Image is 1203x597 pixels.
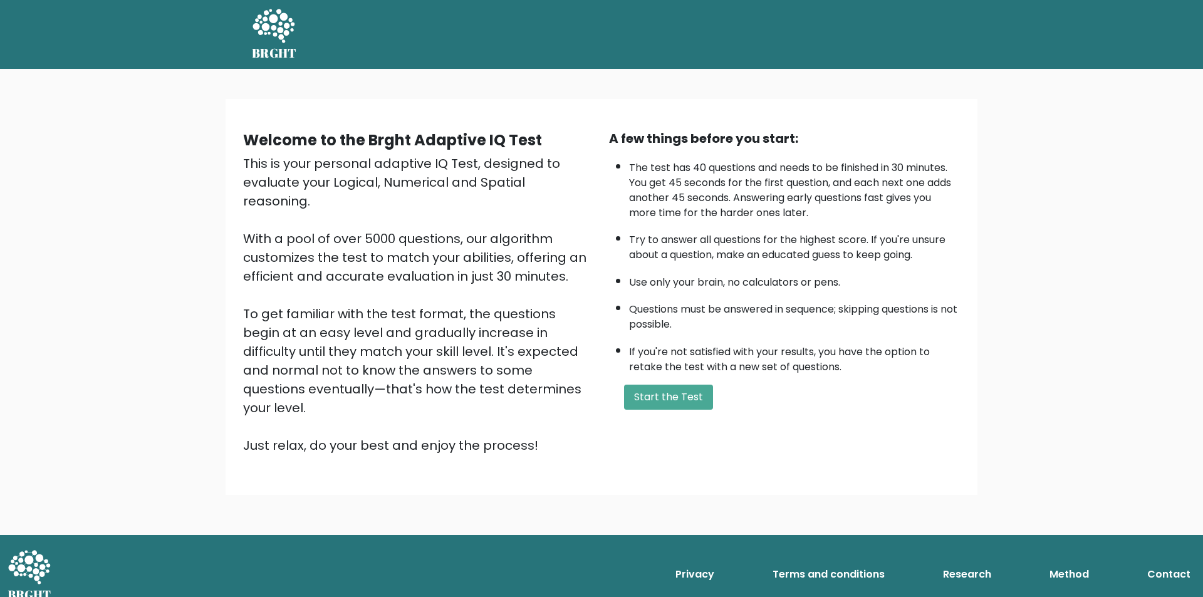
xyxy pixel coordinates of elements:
[629,269,960,290] li: Use only your brain, no calculators or pens.
[609,129,960,148] div: A few things before you start:
[1142,562,1195,587] a: Contact
[1044,562,1094,587] a: Method
[629,226,960,262] li: Try to answer all questions for the highest score. If you're unsure about a question, make an edu...
[629,154,960,221] li: The test has 40 questions and needs to be finished in 30 minutes. You get 45 seconds for the firs...
[624,385,713,410] button: Start the Test
[252,46,297,61] h5: BRGHT
[670,562,719,587] a: Privacy
[629,296,960,332] li: Questions must be answered in sequence; skipping questions is not possible.
[768,562,890,587] a: Terms and conditions
[629,338,960,375] li: If you're not satisfied with your results, you have the option to retake the test with a new set ...
[938,562,996,587] a: Research
[252,5,297,64] a: BRGHT
[243,130,542,150] b: Welcome to the Brght Adaptive IQ Test
[243,154,594,455] div: This is your personal adaptive IQ Test, designed to evaluate your Logical, Numerical and Spatial ...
